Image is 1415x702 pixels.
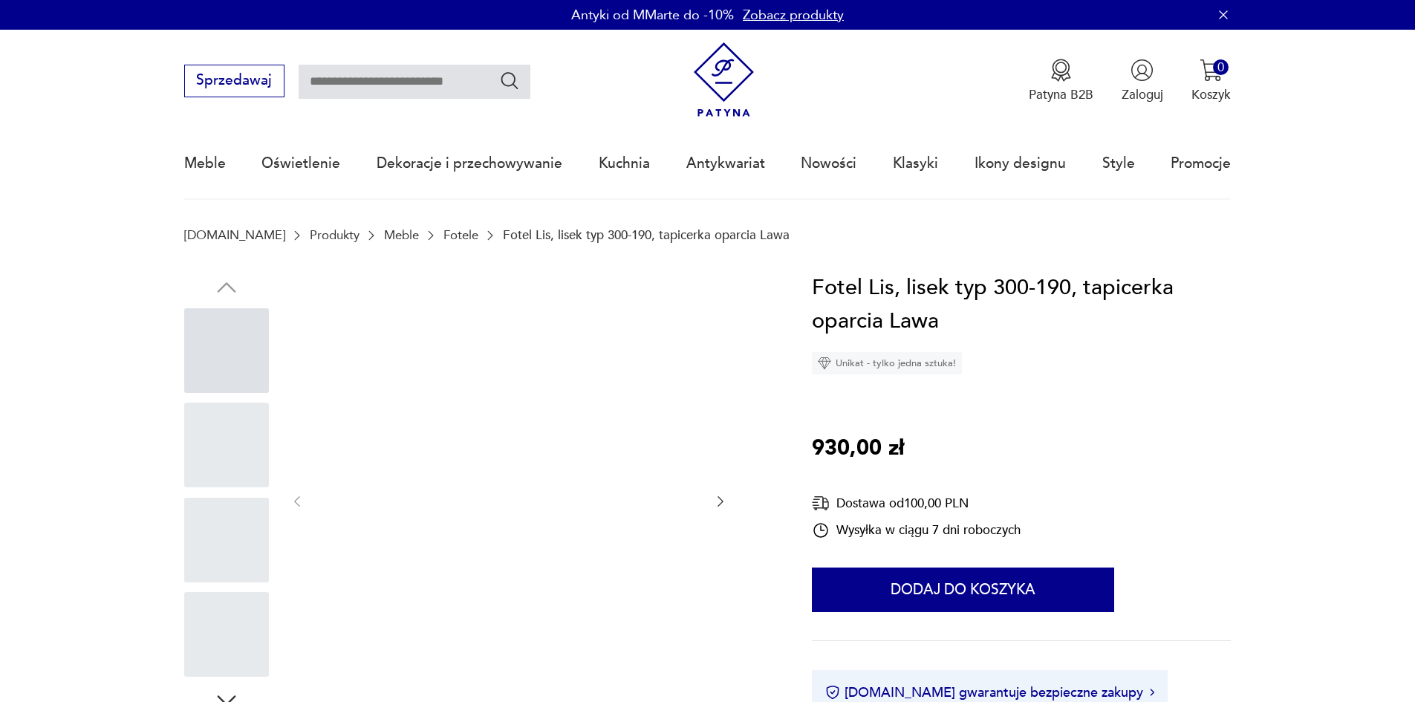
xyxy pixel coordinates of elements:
[184,228,285,242] a: [DOMAIN_NAME]
[1200,59,1223,82] img: Ikona koszyka
[825,683,1154,702] button: [DOMAIN_NAME] gwarantuje bezpieczne zakupy
[377,129,562,198] a: Dekoracje i przechowywanie
[812,494,830,513] img: Ikona dostawy
[1102,129,1135,198] a: Style
[1050,59,1073,82] img: Ikona medalu
[1171,129,1231,198] a: Promocje
[818,357,831,370] img: Ikona diamentu
[1029,59,1093,103] a: Ikona medaluPatyna B2B
[184,65,284,97] button: Sprzedawaj
[503,228,790,242] p: Fotel Lis, lisek typ 300-190, tapicerka oparcia Lawa
[825,685,840,700] img: Ikona certyfikatu
[893,129,938,198] a: Klasyki
[1029,59,1093,103] button: Patyna B2B
[686,42,761,117] img: Patyna - sklep z meblami i dekoracjami vintage
[184,76,284,88] a: Sprzedawaj
[384,228,419,242] a: Meble
[443,228,478,242] a: Fotele
[812,568,1114,612] button: Dodaj do koszyka
[499,70,521,91] button: Szukaj
[1191,86,1231,103] p: Koszyk
[1150,689,1154,696] img: Ikona strzałki w prawo
[812,271,1231,339] h1: Fotel Lis, lisek typ 300-190, tapicerka oparcia Lawa
[1122,59,1163,103] button: Zaloguj
[743,6,844,25] a: Zobacz produkty
[801,129,856,198] a: Nowości
[812,352,962,374] div: Unikat - tylko jedna sztuka!
[812,432,904,466] p: 930,00 zł
[686,129,765,198] a: Antykwariat
[812,494,1021,513] div: Dostawa od 100,00 PLN
[1029,86,1093,103] p: Patyna B2B
[310,228,360,242] a: Produkty
[1131,59,1154,82] img: Ikonka użytkownika
[571,6,734,25] p: Antyki od MMarte do -10%
[1213,59,1229,75] div: 0
[599,129,650,198] a: Kuchnia
[812,521,1021,539] div: Wysyłka w ciągu 7 dni roboczych
[1122,86,1163,103] p: Zaloguj
[1191,59,1231,103] button: 0Koszyk
[975,129,1066,198] a: Ikony designu
[261,129,340,198] a: Oświetlenie
[184,129,226,198] a: Meble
